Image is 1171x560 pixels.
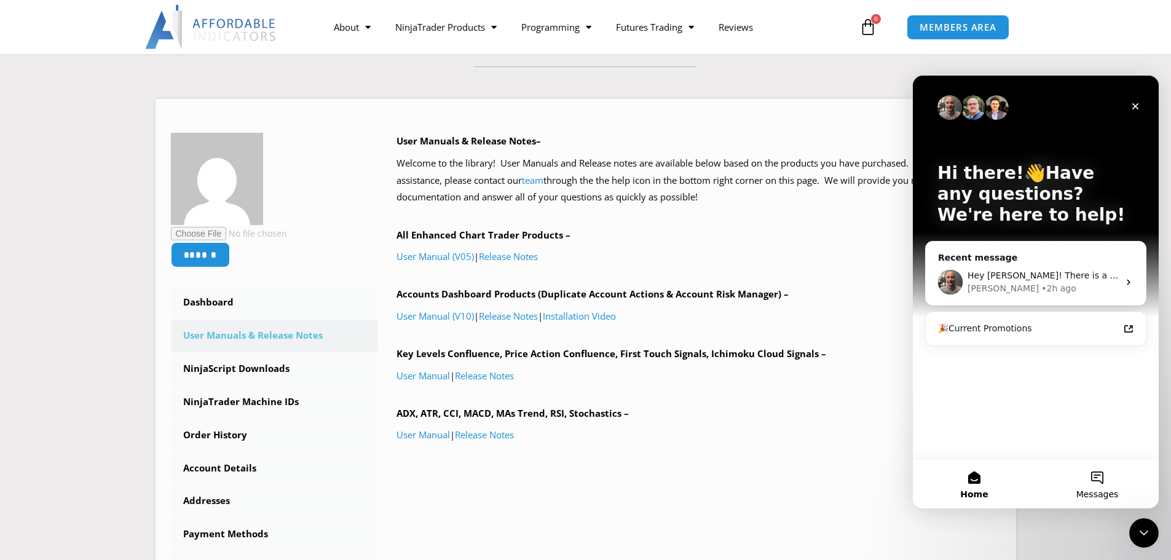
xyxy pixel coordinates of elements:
[1129,518,1159,548] iframe: Intercom live chat
[455,428,514,441] a: Release Notes
[171,286,379,318] a: Dashboard
[321,13,383,41] a: About
[145,5,277,49] img: LogoAI | Affordable Indicators – NinjaTrader
[396,427,1001,444] p: |
[396,288,789,300] b: Accounts Dashboard Products (Duplicate Account Actions & Account Risk Manager) –
[321,13,856,41] nav: Menu
[543,310,616,322] a: Installation Video
[171,518,379,550] a: Payment Methods
[396,407,629,419] b: ADX, ATR, CCI, MACD, MAs Trend, RSI, Stochastics –
[920,23,996,32] span: MEMBERS AREA
[479,310,538,322] a: Release Notes
[479,250,538,262] a: Release Notes
[171,133,263,225] img: 0c4aa36e1da2d78f958ff0163081c843a8647c1f6a9fde859b4c465f6f295ff3
[383,13,509,41] a: NinjaTrader Products
[396,368,1001,385] p: |
[171,320,379,352] a: User Manuals & Release Notes
[396,310,474,322] a: User Manual (V10)
[706,13,765,41] a: Reviews
[907,15,1009,40] a: MEMBERS AREA
[396,369,450,382] a: User Manual
[396,155,1001,207] p: Welcome to the library! User Manuals and Release notes are available below based on the products ...
[604,13,706,41] a: Futures Trading
[171,353,379,385] a: NinjaScript Downloads
[396,308,1001,325] p: | |
[841,9,895,45] a: 0
[171,485,379,517] a: Addresses
[509,13,604,41] a: Programming
[455,369,514,382] a: Release Notes
[171,386,379,418] a: NinjaTrader Machine IDs
[396,135,541,147] b: User Manuals & Release Notes–
[396,248,1001,266] p: |
[871,14,881,24] span: 0
[396,428,450,441] a: User Manual
[396,250,474,262] a: User Manual (V05)
[522,174,543,186] a: team
[913,76,1159,508] iframe: Intercom live chat
[171,419,379,451] a: Order History
[171,452,379,484] a: Account Details
[396,347,826,360] b: Key Levels Confluence, Price Action Confluence, First Touch Signals, Ichimoku Cloud Signals –
[396,229,570,241] b: All Enhanced Chart Trader Products –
